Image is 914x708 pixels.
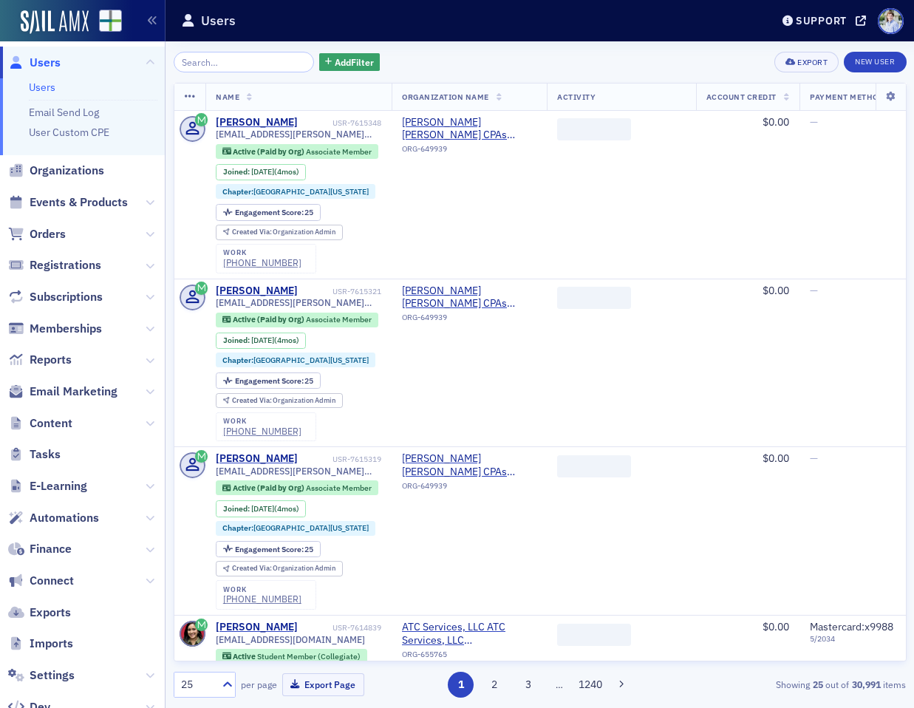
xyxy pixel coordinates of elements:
a: Organizations [8,163,104,179]
a: Subscriptions [8,289,103,305]
a: Finance [8,541,72,557]
span: $0.00 [763,284,789,297]
div: Chapter: [216,521,375,536]
span: Active (Paid by Org) [233,314,306,324]
div: Active (Paid by Org): Active (Paid by Org): Associate Member [216,480,378,495]
span: [EMAIL_ADDRESS][PERSON_NAME][DOMAIN_NAME] [216,129,381,140]
button: Export [774,52,839,72]
span: Activity [557,92,596,102]
img: SailAMX [21,10,89,34]
a: ATC Services, LLC ATC Services, LLC ([GEOGRAPHIC_DATA], [GEOGRAPHIC_DATA]) [402,621,536,647]
span: Created Via : [232,395,273,405]
div: Engagement Score: 25 [216,372,321,389]
span: [DATE] [251,166,274,177]
button: 3 [515,672,541,698]
a: Content [8,415,72,432]
div: ORG-649939 [402,144,536,159]
span: Chapter : [222,523,253,533]
span: Chapter : [222,355,253,365]
a: Users [8,55,61,71]
span: $0.00 [763,115,789,129]
div: [PHONE_NUMBER] [223,426,301,437]
span: — [810,115,818,129]
span: Joined : [223,336,251,345]
div: Engagement Score: 25 [216,204,321,220]
a: Email Marketing [8,384,117,400]
div: work [223,417,301,426]
button: 1240 [577,672,603,698]
span: [EMAIL_ADDRESS][DOMAIN_NAME] [216,634,365,645]
button: 2 [482,672,508,698]
span: Name [216,92,239,102]
span: Mastercard : x9988 [810,620,893,633]
input: Search… [174,52,315,72]
a: Chapter:[GEOGRAPHIC_DATA][US_STATE] [222,355,369,365]
span: Exports [30,605,71,621]
a: Imports [8,636,73,652]
span: Events & Products [30,194,128,211]
a: Users [29,81,55,94]
span: Add Filter [335,55,374,69]
span: Finance [30,541,72,557]
div: Export [797,58,828,67]
div: Created Via: Organization Admin [216,393,343,409]
div: 25 [235,377,314,385]
span: Active (Paid by Org) [233,146,306,157]
div: Showing out of items [672,678,907,691]
span: 5 / 2034 [810,634,893,644]
div: USR-7614839 [301,623,382,633]
span: Associate Member [306,146,372,157]
div: Joined: 2025-05-01 00:00:00 [216,333,306,349]
span: Engagement Score : [235,544,305,554]
a: [PERSON_NAME] [216,285,298,298]
span: Email Marketing [30,384,117,400]
a: [PERSON_NAME] [216,452,298,466]
span: [EMAIL_ADDRESS][PERSON_NAME][DOMAIN_NAME] [216,466,381,477]
a: [PERSON_NAME] [PERSON_NAME] CPAs ([GEOGRAPHIC_DATA]) [402,452,536,478]
div: (4mos) [251,167,299,177]
div: 25 [181,677,214,692]
span: Subscriptions [30,289,103,305]
a: User Custom CPE [29,126,109,139]
span: Machen McChesney CPAs (Auburn) [402,116,536,142]
div: Organization Admin [232,397,336,405]
span: $0.00 [763,620,789,633]
a: Automations [8,510,99,526]
a: New User [844,52,906,72]
div: ORG-655765 [402,650,536,664]
label: per page [241,678,277,691]
a: [PHONE_NUMBER] [223,593,301,605]
strong: 25 [810,678,825,691]
div: USR-7615319 [301,455,382,464]
img: SailAMX [99,10,122,33]
button: 1 [448,672,474,698]
a: Memberships [8,321,102,337]
div: USR-7615348 [301,118,382,128]
span: Imports [30,636,73,652]
a: Active (Paid by Org) Associate Member [222,146,372,156]
span: ATC Services, LLC ATC Services, LLC (Dothan, AL) [402,621,536,647]
a: Connect [8,573,74,589]
a: [PERSON_NAME] [PERSON_NAME] CPAs ([GEOGRAPHIC_DATA]) [402,116,536,142]
span: Organization Name [402,92,489,102]
a: Orders [8,226,66,242]
span: ‌ [557,118,631,140]
a: Exports [8,605,71,621]
span: Automations [30,510,99,526]
span: Profile [878,8,904,34]
a: [PERSON_NAME] [216,621,298,634]
span: Account Credit [706,92,777,102]
span: Engagement Score : [235,207,305,217]
span: Student Member (Collegiate) [257,651,361,661]
span: Tasks [30,446,61,463]
span: Memberships [30,321,102,337]
a: Tasks [8,446,61,463]
a: View Homepage [89,10,122,35]
span: Organizations [30,163,104,179]
span: ‌ [557,455,631,477]
span: Created Via : [232,227,273,236]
